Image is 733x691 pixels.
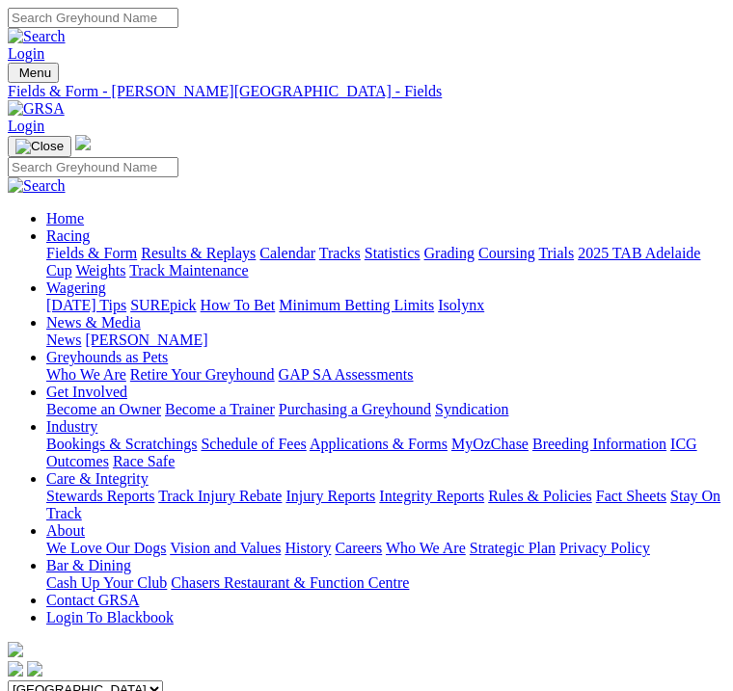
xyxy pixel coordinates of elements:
[158,488,282,504] a: Track Injury Rebate
[335,540,382,556] a: Careers
[596,488,666,504] a: Fact Sheets
[130,297,196,313] a: SUREpick
[46,436,197,452] a: Bookings & Scratchings
[8,136,71,157] button: Toggle navigation
[46,574,167,591] a: Cash Up Your Club
[438,297,484,313] a: Isolynx
[285,540,331,556] a: History
[46,470,149,487] a: Care & Integrity
[46,540,166,556] a: We Love Our Dogs
[170,540,281,556] a: Vision and Values
[46,279,106,296] a: Wagering
[129,262,248,279] a: Track Maintenance
[141,245,256,261] a: Results & Replays
[46,297,126,313] a: [DATE] Tips
[8,157,178,177] input: Search
[46,366,725,384] div: Greyhounds as Pets
[478,245,535,261] a: Coursing
[46,349,168,365] a: Greyhounds as Pets
[15,139,64,154] img: Close
[46,227,90,244] a: Racing
[46,401,161,417] a: Become an Owner
[75,262,125,279] a: Weights
[165,401,275,417] a: Become a Trainer
[8,8,178,28] input: Search
[365,245,421,261] a: Statistics
[201,436,306,452] a: Schedule of Fees
[171,574,409,591] a: Chasers Restaurant & Function Centre
[46,332,81,348] a: News
[46,314,141,331] a: News & Media
[285,488,375,504] a: Injury Reports
[75,135,91,150] img: logo-grsa-white.png
[379,488,484,504] a: Integrity Reports
[27,661,42,677] img: twitter.svg
[279,401,431,417] a: Purchasing a Greyhound
[46,384,127,400] a: Get Involved
[46,401,725,418] div: Get Involved
[46,488,725,522] div: Care & Integrity
[8,177,66,195] img: Search
[46,592,139,608] a: Contact GRSA
[532,436,666,452] a: Breeding Information
[451,436,529,452] a: MyOzChase
[46,245,137,261] a: Fields & Form
[46,418,97,435] a: Industry
[46,332,725,349] div: News & Media
[435,401,508,417] a: Syndication
[46,210,84,226] a: Home
[8,118,44,134] a: Login
[8,661,23,677] img: facebook.svg
[46,245,700,279] a: 2025 TAB Adelaide Cup
[279,366,414,383] a: GAP SA Assessments
[46,366,126,383] a: Who We Are
[470,540,556,556] a: Strategic Plan
[310,436,448,452] a: Applications & Forms
[46,436,697,469] a: ICG Outcomes
[8,28,66,45] img: Search
[386,540,466,556] a: Who We Are
[130,366,275,383] a: Retire Your Greyhound
[46,245,725,279] div: Racing
[85,332,207,348] a: [PERSON_NAME]
[279,297,434,313] a: Minimum Betting Limits
[8,100,65,118] img: GRSA
[46,540,725,557] div: About
[319,245,361,261] a: Tracks
[46,297,725,314] div: Wagering
[46,609,174,625] a: Login To Blackbook
[8,642,23,657] img: logo-grsa-white.png
[46,522,85,539] a: About
[19,66,51,80] span: Menu
[8,83,725,100] a: Fields & Form - [PERSON_NAME][GEOGRAPHIC_DATA] - Fields
[46,488,720,521] a: Stay On Track
[46,574,725,592] div: Bar & Dining
[46,557,131,573] a: Bar & Dining
[559,540,650,556] a: Privacy Policy
[488,488,592,504] a: Rules & Policies
[8,45,44,62] a: Login
[46,488,154,504] a: Stewards Reports
[113,453,175,469] a: Race Safe
[424,245,475,261] a: Grading
[259,245,315,261] a: Calendar
[8,63,59,83] button: Toggle navigation
[201,297,276,313] a: How To Bet
[46,436,725,470] div: Industry
[538,245,574,261] a: Trials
